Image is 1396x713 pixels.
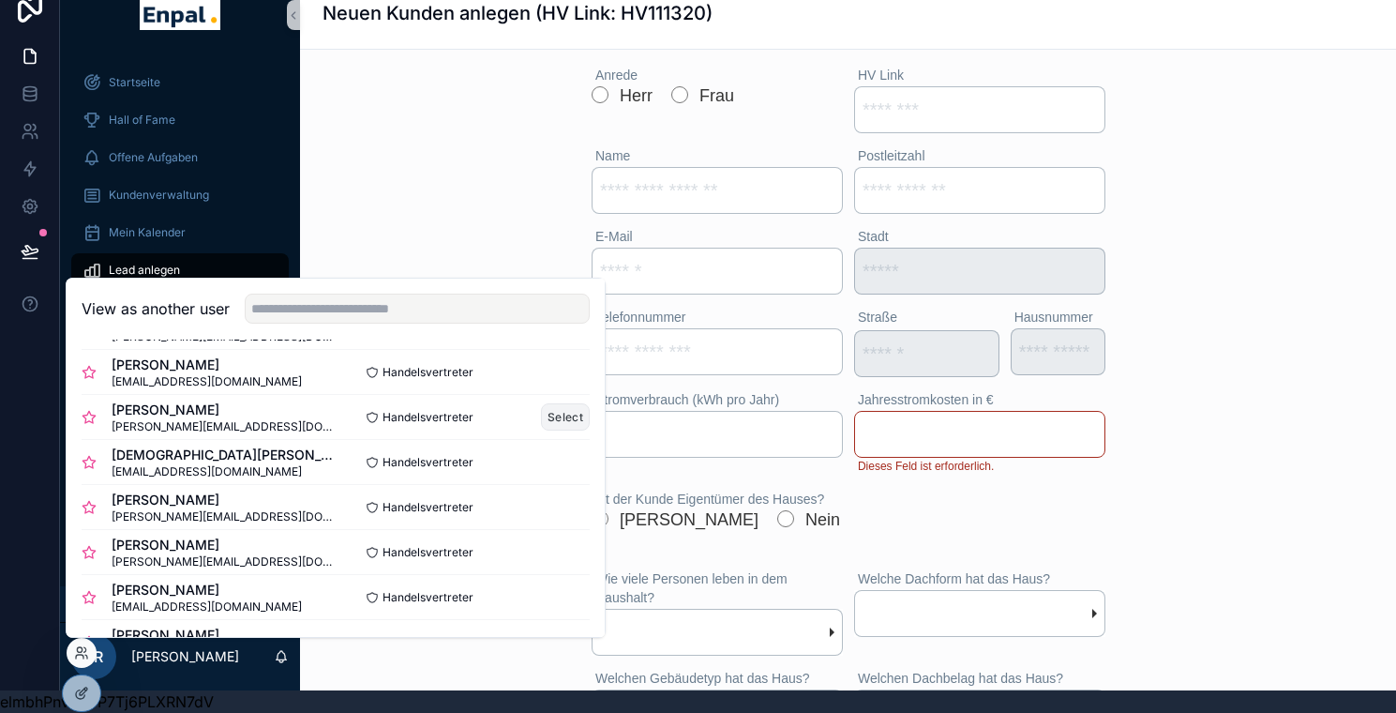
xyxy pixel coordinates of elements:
p: [PERSON_NAME] [131,647,239,666]
button: Select [541,403,590,431]
span: [PERSON_NAME] [112,581,302,599]
span: [EMAIL_ADDRESS][DOMAIN_NAME] [112,374,302,389]
a: Mein Kalender [71,216,289,250]
h2: View as another user [82,297,230,320]
span: Handelsvertreter [383,410,473,425]
span: [PERSON_NAME][EMAIL_ADDRESS][DOMAIN_NAME] [112,509,336,524]
span: [EMAIL_ADDRESS][DOMAIN_NAME] [112,599,302,614]
span: Handelsvertreter [383,545,473,560]
span: Handelsvertreter [383,365,473,380]
span: [DEMOGRAPHIC_DATA][PERSON_NAME] [112,446,336,464]
span: [PERSON_NAME][EMAIL_ADDRESS][DOMAIN_NAME] [112,419,336,434]
span: [PERSON_NAME] [112,536,336,554]
div: scrollable content [60,53,300,387]
span: Mein Kalender [109,225,186,240]
span: [PERSON_NAME] [112,626,302,645]
span: Kundenverwaltung [109,188,209,203]
span: Lead anlegen [109,263,180,278]
span: Hall of Fame [109,113,175,128]
a: Lead anlegen [71,253,289,287]
span: [PERSON_NAME] [112,356,302,374]
span: [EMAIL_ADDRESS][DOMAIN_NAME] [112,464,336,479]
a: Offene Aufgaben [71,141,289,174]
a: Startseite [71,66,289,99]
a: Hall of Fame [71,103,289,137]
a: Kundenverwaltung [71,178,289,212]
span: [PERSON_NAME] [112,401,336,419]
span: [PERSON_NAME] [112,491,336,509]
span: [PERSON_NAME][EMAIL_ADDRESS][DOMAIN_NAME] [112,554,336,569]
span: Handelsvertreter [383,635,473,650]
span: Handelsvertreter [383,455,473,470]
span: Startseite [109,75,160,90]
span: Offene Aufgaben [109,150,198,165]
span: Handelsvertreter [383,500,473,515]
span: Handelsvertreter [383,590,473,605]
